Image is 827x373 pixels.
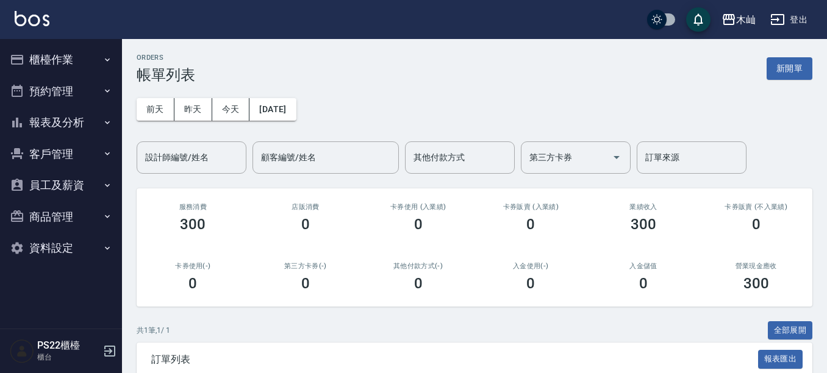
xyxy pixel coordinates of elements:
h3: 0 [639,275,648,292]
h3: 300 [631,216,656,233]
h3: 0 [414,275,423,292]
button: 櫃檯作業 [5,44,117,76]
button: 前天 [137,98,174,121]
h3: 0 [526,216,535,233]
h2: 店販消費 [264,203,348,211]
h2: 卡券使用(-) [151,262,235,270]
button: 預約管理 [5,76,117,107]
h2: 入金儲值 [602,262,686,270]
h3: 0 [301,216,310,233]
h3: 300 [180,216,206,233]
button: save [686,7,711,32]
button: 木屾 [717,7,761,32]
div: 木屾 [736,12,756,27]
a: 報表匯出 [758,353,803,364]
button: 今天 [212,98,250,121]
button: 資料設定 [5,232,117,264]
img: Person [10,339,34,363]
button: 客戶管理 [5,138,117,170]
h2: 其他付款方式(-) [376,262,460,270]
button: 全部展開 [768,321,813,340]
p: 共 1 筆, 1 / 1 [137,325,170,336]
h3: 0 [526,275,535,292]
button: [DATE] [249,98,296,121]
h3: 帳單列表 [137,66,195,83]
h2: 卡券使用 (入業績) [376,203,460,211]
h3: 服務消費 [151,203,235,211]
button: 商品管理 [5,201,117,233]
button: Open [607,147,626,167]
span: 訂單列表 [151,353,758,366]
h3: 0 [188,275,197,292]
button: 報表及分析 [5,107,117,138]
button: 昨天 [174,98,212,121]
h2: 營業現金應收 [714,262,798,270]
a: 新開單 [767,62,812,74]
button: 登出 [765,9,812,31]
h2: 入金使用(-) [489,262,573,270]
h3: 0 [752,216,761,233]
h3: 300 [743,275,769,292]
h2: 卡券販賣 (入業績) [489,203,573,211]
button: 員工及薪資 [5,169,117,201]
h5: PS22櫃檯 [37,339,99,352]
h2: 卡券販賣 (不入業績) [714,203,798,211]
h2: ORDERS [137,54,195,62]
h3: 0 [301,275,310,292]
p: 櫃台 [37,352,99,363]
h2: 第三方卡券(-) [264,262,348,270]
img: Logo [15,11,49,26]
h2: 業績收入 [602,203,686,211]
button: 新開單 [767,57,812,80]
button: 報表匯出 [758,350,803,369]
h3: 0 [414,216,423,233]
